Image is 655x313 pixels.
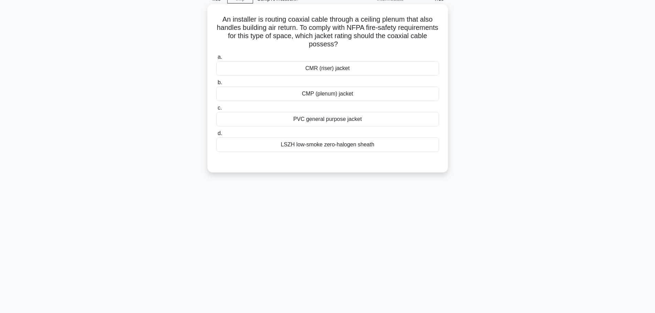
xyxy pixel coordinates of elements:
[218,130,222,136] span: d.
[216,15,440,49] h5: An installer is routing coaxial cable through a ceiling plenum that also handles building air ret...
[216,61,439,76] div: CMR (riser) jacket
[216,137,439,152] div: LSZH low-smoke zero-halogen sheath
[218,105,222,111] span: c.
[218,54,222,60] span: a.
[216,87,439,101] div: CMP (plenum) jacket
[218,79,222,85] span: b.
[216,112,439,126] div: PVC general purpose jacket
